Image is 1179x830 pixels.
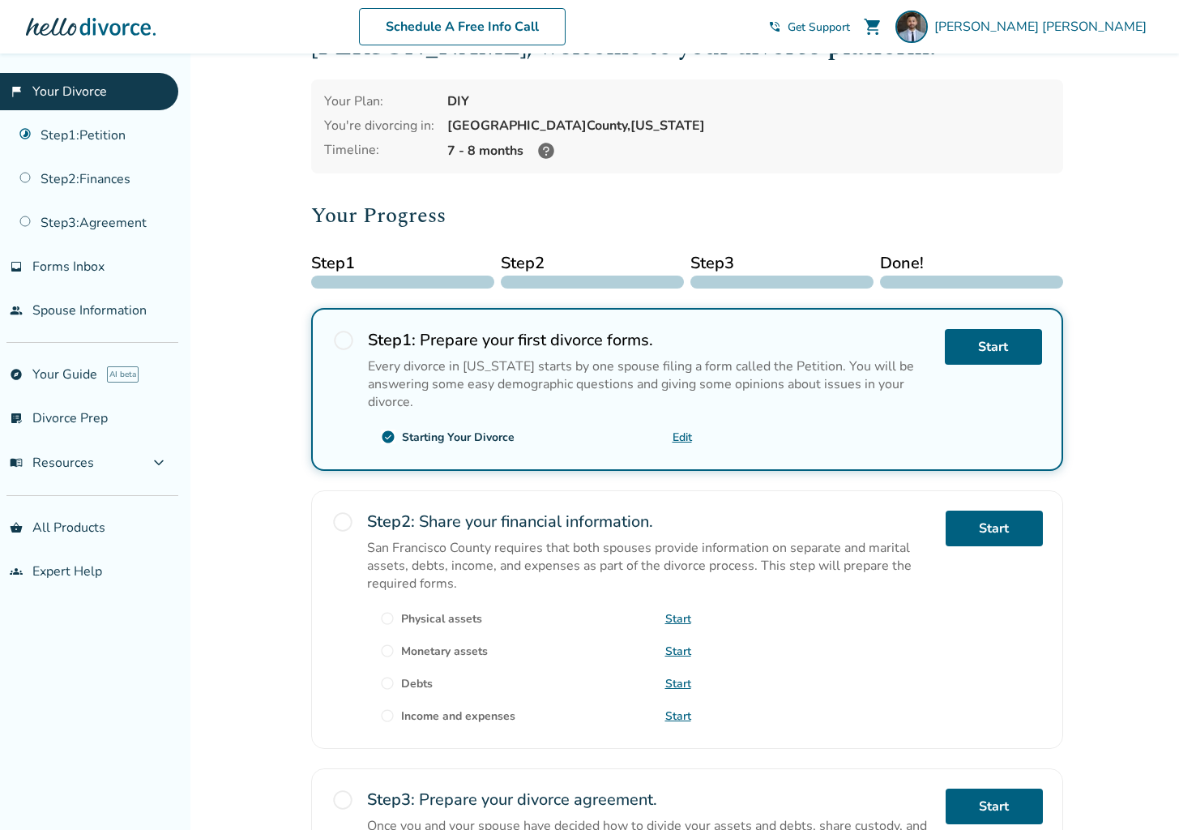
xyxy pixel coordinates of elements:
[401,676,433,691] div: Debts
[10,412,23,425] span: list_alt_check
[367,539,933,593] p: San Francisco County requires that both spouses provide information on separate and marital asset...
[673,430,692,445] a: Edit
[401,611,482,627] div: Physical assets
[367,511,415,533] strong: Step 2 :
[665,644,691,659] a: Start
[32,258,105,276] span: Forms Inbox
[447,92,1050,110] div: DIY
[402,430,515,445] div: Starting Your Divorce
[10,456,23,469] span: menu_book
[768,20,781,33] span: phone_in_talk
[501,251,684,276] span: Step 2
[331,511,354,533] span: radio_button_unchecked
[665,676,691,691] a: Start
[380,611,395,626] span: radio_button_unchecked
[367,511,933,533] h2: Share your financial information.
[368,329,416,351] strong: Step 1 :
[946,511,1043,546] a: Start
[367,789,415,811] strong: Step 3 :
[788,19,850,35] span: Get Support
[311,199,1063,232] h2: Your Progress
[401,644,488,659] div: Monetary assets
[880,251,1063,276] span: Done!
[368,329,932,351] h2: Prepare your first divorce forms.
[10,260,23,273] span: inbox
[380,644,395,658] span: radio_button_unchecked
[107,366,139,383] span: AI beta
[10,368,23,381] span: explore
[367,789,933,811] h2: Prepare your divorce agreement.
[324,141,434,160] div: Timeline:
[447,141,1050,160] div: 7 - 8 months
[10,304,23,317] span: people
[401,708,515,724] div: Income and expenses
[324,117,434,135] div: You're divorcing in:
[368,357,932,411] p: Every divorce in [US_STATE] starts by one spouse filing a form called the Petition. You will be a...
[332,329,355,352] span: radio_button_unchecked
[380,676,395,691] span: radio_button_unchecked
[895,11,928,43] img: Luis Quiroz
[945,329,1042,365] a: Start
[690,251,874,276] span: Step 3
[324,92,434,110] div: Your Plan:
[311,251,494,276] span: Step 1
[665,611,691,627] a: Start
[359,8,566,45] a: Schedule A Free Info Call
[934,18,1153,36] span: [PERSON_NAME] [PERSON_NAME]
[1098,752,1179,830] iframe: Chat Widget
[946,789,1043,824] a: Start
[10,521,23,534] span: shopping_basket
[665,708,691,724] a: Start
[10,454,94,472] span: Resources
[149,453,169,473] span: expand_more
[768,19,850,35] a: phone_in_talkGet Support
[10,85,23,98] span: flag_2
[381,430,395,444] span: check_circle
[380,708,395,723] span: radio_button_unchecked
[863,17,882,36] span: shopping_cart
[447,117,1050,135] div: [GEOGRAPHIC_DATA] County, [US_STATE]
[331,789,354,811] span: radio_button_unchecked
[10,565,23,578] span: groups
